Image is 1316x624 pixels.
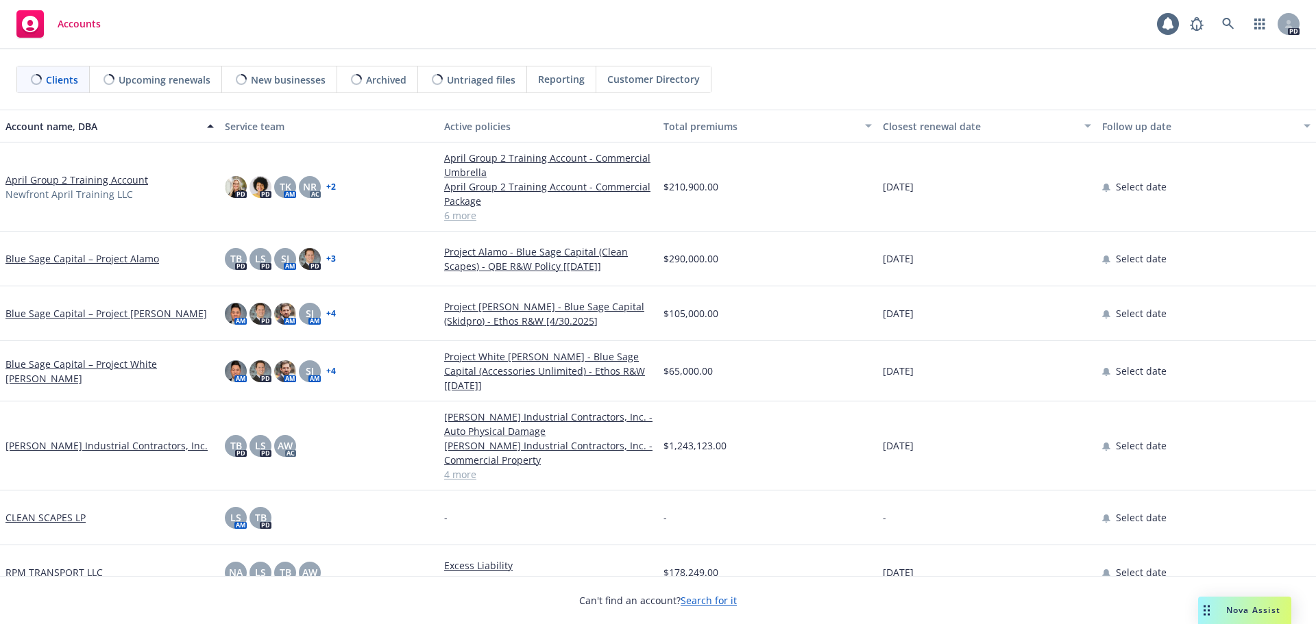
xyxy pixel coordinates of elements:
span: $105,000.00 [663,306,718,321]
span: [DATE] [883,179,914,194]
a: + 4 [326,310,336,318]
span: NR [303,179,317,194]
span: [DATE] [883,438,914,453]
span: [DATE] [883,306,914,321]
img: photo [225,303,247,325]
span: Upcoming renewals [119,73,210,87]
div: Follow up date [1102,119,1295,134]
a: Accounts [11,5,106,43]
a: April Group 2 Training Account - Commercial Umbrella [444,151,653,179]
span: AW [278,438,293,453]
a: Project White [PERSON_NAME] - Blue Sage Capital (Accessories Unlimited) - Ethos R&W [[DATE]] [444,349,653,392]
span: Customer Directory [607,72,700,86]
span: LS [255,438,266,453]
a: Report a Bug [1183,10,1210,38]
span: SJ [306,306,314,321]
span: AW [302,565,317,579]
a: April Group 2 Training Account - Commercial Package [444,179,653,208]
span: Select date [1116,510,1167,525]
a: Excess Liability [444,558,653,573]
span: TB [230,438,242,453]
span: Select date [1116,306,1167,321]
a: Search [1215,10,1242,38]
a: 6 more [444,208,653,223]
a: RPM TRANSPORT LLC - Commercial Package [444,573,653,587]
span: Select date [1116,251,1167,266]
span: $1,243,123.00 [663,438,727,453]
div: Total premiums [663,119,857,134]
img: photo [249,360,271,382]
a: [PERSON_NAME] Industrial Contractors, Inc. [5,438,208,453]
a: Project Alamo - Blue Sage Capital (Clean Scapes) - QBE R&W Policy [[DATE]] [444,245,653,273]
a: [PERSON_NAME] Industrial Contractors, Inc. - Commercial Property [444,438,653,467]
a: + 4 [326,367,336,375]
a: + 2 [326,183,336,191]
span: Can't find an account? [579,593,737,608]
span: Archived [366,73,406,87]
span: $210,900.00 [663,179,718,194]
a: April Group 2 Training Account [5,173,148,187]
span: SJ [306,364,314,378]
a: Switch app [1246,10,1274,38]
span: [DATE] [883,565,914,579]
a: Project [PERSON_NAME] - Blue Sage Capital (Skidpro) - Ethos R&W [4/30.2025] [444,299,653,328]
button: Follow up date [1097,110,1316,142]
img: photo [274,303,296,325]
img: photo [249,176,271,198]
div: Active policies [444,119,653,134]
button: Active policies [439,110,658,142]
span: TB [280,565,291,579]
span: [DATE] [883,251,914,266]
span: [DATE] [883,364,914,378]
a: 4 more [444,467,653,482]
a: Blue Sage Capital – Project Alamo [5,251,159,266]
span: $290,000.00 [663,251,718,266]
span: Select date [1116,364,1167,378]
span: TK [280,179,291,194]
span: Select date [1116,565,1167,579]
span: $178,249.00 [663,565,718,579]
a: RPM TRANSPORT LLC [5,565,103,579]
button: Closest renewal date [877,110,1097,142]
a: CLEAN SCAPES LP [5,510,86,525]
a: Search for it [681,594,737,607]
span: TB [230,251,242,266]
span: Accounts [58,18,101,29]
span: - [663,510,667,525]
span: TB [255,510,267,525]
span: Nova Assist [1226,604,1280,616]
img: photo [249,303,271,325]
span: LS [255,565,266,579]
img: photo [299,248,321,270]
span: Select date [1116,438,1167,453]
span: $65,000.00 [663,364,713,378]
img: photo [274,360,296,382]
span: Untriaged files [447,73,515,87]
div: Account name, DBA [5,119,199,134]
span: NA [229,565,243,579]
div: Drag to move [1198,597,1215,624]
a: [PERSON_NAME] Industrial Contractors, Inc. - Auto Physical Damage [444,410,653,438]
a: Blue Sage Capital – Project White [PERSON_NAME] [5,357,214,386]
button: Service team [219,110,439,142]
span: New businesses [251,73,326,87]
div: Closest renewal date [883,119,1076,134]
span: LS [255,251,266,266]
span: Reporting [538,72,585,86]
span: Clients [46,73,78,87]
img: photo [225,360,247,382]
button: Total premiums [658,110,877,142]
button: Nova Assist [1198,597,1291,624]
span: - [883,510,886,525]
span: LS [230,510,241,525]
span: - [444,510,448,525]
span: Select date [1116,179,1167,194]
a: Blue Sage Capital – Project [PERSON_NAME] [5,306,207,321]
a: + 3 [326,255,336,263]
